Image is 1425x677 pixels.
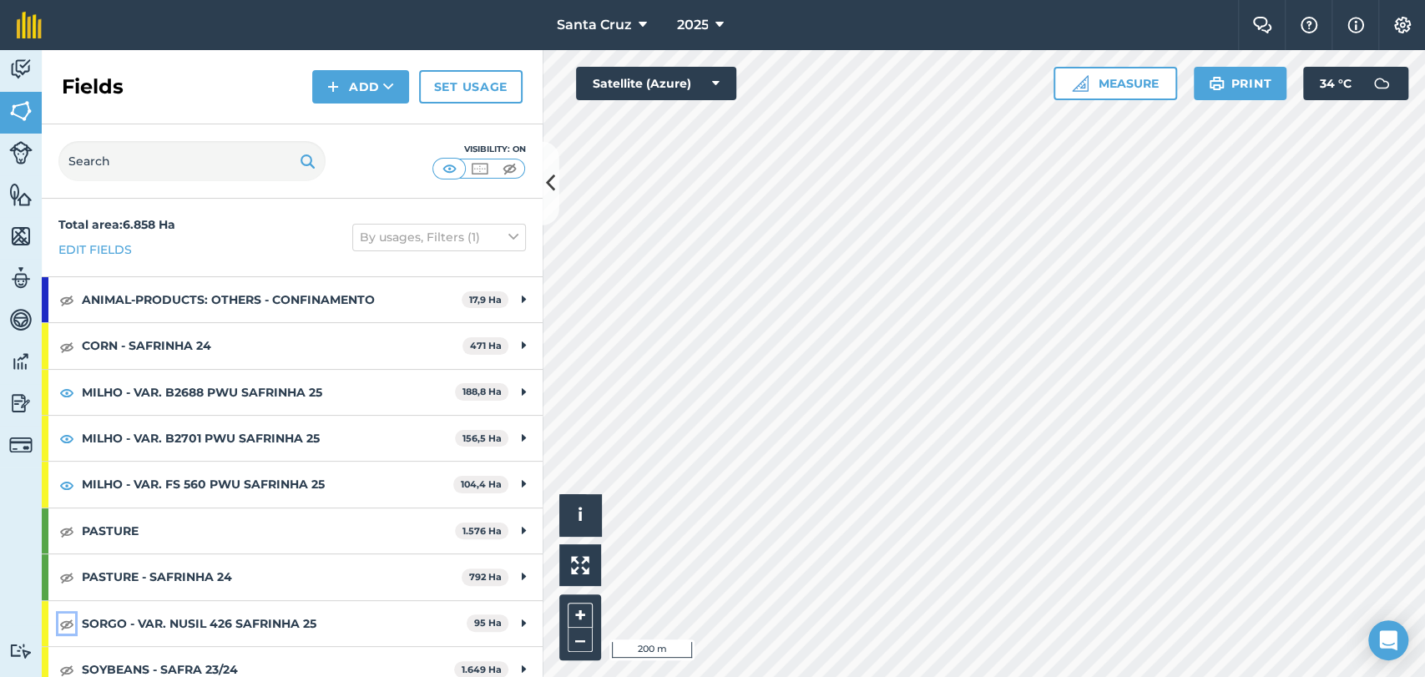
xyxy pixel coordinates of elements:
img: svg+xml;base64,PD94bWwgdmVyc2lvbj0iMS4wIiBlbmNvZGluZz0idXRmLTgiPz4KPCEtLSBHZW5lcmF0b3I6IEFkb2JlIE... [9,391,33,416]
img: svg+xml;base64,PHN2ZyB4bWxucz0iaHR0cDovL3d3dy53My5vcmcvMjAwMC9zdmciIHdpZHRoPSIxOCIgaGVpZ2h0PSIyNC... [59,290,74,310]
div: Visibility: On [432,143,526,156]
strong: MILHO - VAR. B2688 PWU SAFRINHA 25 [82,370,455,415]
strong: 471 Ha [470,340,502,351]
strong: 156,5 Ha [462,432,502,444]
img: svg+xml;base64,PHN2ZyB4bWxucz0iaHR0cDovL3d3dy53My5vcmcvMjAwMC9zdmciIHdpZHRoPSIxOCIgaGVpZ2h0PSIyNC... [59,382,74,402]
img: svg+xml;base64,PHN2ZyB4bWxucz0iaHR0cDovL3d3dy53My5vcmcvMjAwMC9zdmciIHdpZHRoPSI1MCIgaGVpZ2h0PSI0MC... [499,160,520,177]
button: Measure [1054,67,1177,100]
img: Four arrows, one pointing top left, one top right, one bottom right and the last bottom left [571,556,589,574]
span: 2025 [676,15,708,35]
div: CORN - SAFRINHA 24471 Ha [42,323,543,368]
div: PASTURE - SAFRINHA 24792 Ha [42,554,543,599]
strong: 792 Ha [469,571,502,583]
img: svg+xml;base64,PD94bWwgdmVyc2lvbj0iMS4wIiBlbmNvZGluZz0idXRmLTgiPz4KPCEtLSBHZW5lcmF0b3I6IEFkb2JlIE... [9,349,33,374]
img: svg+xml;base64,PHN2ZyB4bWxucz0iaHR0cDovL3d3dy53My5vcmcvMjAwMC9zdmciIHdpZHRoPSI1NiIgaGVpZ2h0PSI2MC... [9,182,33,207]
button: – [568,628,593,652]
strong: 17,9 Ha [469,294,502,306]
img: svg+xml;base64,PHN2ZyB4bWxucz0iaHR0cDovL3d3dy53My5vcmcvMjAwMC9zdmciIHdpZHRoPSI1NiIgaGVpZ2h0PSI2MC... [9,99,33,124]
strong: PASTURE - SAFRINHA 24 [82,554,462,599]
button: 34 °C [1303,67,1408,100]
span: Santa Cruz [556,15,631,35]
img: svg+xml;base64,PHN2ZyB4bWxucz0iaHR0cDovL3d3dy53My5vcmcvMjAwMC9zdmciIHdpZHRoPSI1MCIgaGVpZ2h0PSI0MC... [469,160,490,177]
img: svg+xml;base64,PHN2ZyB4bWxucz0iaHR0cDovL3d3dy53My5vcmcvMjAwMC9zdmciIHdpZHRoPSIxNCIgaGVpZ2h0PSIyNC... [327,77,339,97]
div: ANIMAL-PRODUCTS: OTHERS - CONFINAMENTO17,9 Ha [42,277,543,322]
img: svg+xml;base64,PD94bWwgdmVyc2lvbj0iMS4wIiBlbmNvZGluZz0idXRmLTgiPz4KPCEtLSBHZW5lcmF0b3I6IEFkb2JlIE... [9,307,33,332]
img: A cog icon [1392,17,1412,33]
strong: 104,4 Ha [461,478,502,490]
img: svg+xml;base64,PHN2ZyB4bWxucz0iaHR0cDovL3d3dy53My5vcmcvMjAwMC9zdmciIHdpZHRoPSIxNyIgaGVpZ2h0PSIxNy... [1347,15,1364,35]
strong: CORN - SAFRINHA 24 [82,323,462,368]
strong: 1.649 Ha [462,664,502,675]
input: Search [58,141,326,181]
div: PASTURE1.576 Ha [42,508,543,553]
strong: SORGO - VAR. NUSIL 426 SAFRINHA 25 [82,601,467,646]
div: Open Intercom Messenger [1368,620,1408,660]
button: + [568,603,593,628]
img: Two speech bubbles overlapping with the left bubble in the forefront [1252,17,1272,33]
strong: MILHO - VAR. FS 560 PWU SAFRINHA 25 [82,462,453,507]
img: svg+xml;base64,PHN2ZyB4bWxucz0iaHR0cDovL3d3dy53My5vcmcvMjAwMC9zdmciIHdpZHRoPSIxOCIgaGVpZ2h0PSIyNC... [59,475,74,495]
strong: PASTURE [82,508,455,553]
span: i [578,504,583,525]
img: svg+xml;base64,PD94bWwgdmVyc2lvbj0iMS4wIiBlbmNvZGluZz0idXRmLTgiPz4KPCEtLSBHZW5lcmF0b3I6IEFkb2JlIE... [9,141,33,164]
a: Set usage [419,70,523,104]
img: svg+xml;base64,PHN2ZyB4bWxucz0iaHR0cDovL3d3dy53My5vcmcvMjAwMC9zdmciIHdpZHRoPSIxOSIgaGVpZ2h0PSIyNC... [1209,73,1225,93]
button: Add [312,70,409,104]
strong: MILHO - VAR. B2701 PWU SAFRINHA 25 [82,416,455,461]
img: fieldmargin Logo [17,12,42,38]
div: MILHO - VAR. B2701 PWU SAFRINHA 25156,5 Ha [42,416,543,461]
img: svg+xml;base64,PHN2ZyB4bWxucz0iaHR0cDovL3d3dy53My5vcmcvMjAwMC9zdmciIHdpZHRoPSIxOCIgaGVpZ2h0PSIyNC... [59,336,74,356]
img: svg+xml;base64,PHN2ZyB4bWxucz0iaHR0cDovL3d3dy53My5vcmcvMjAwMC9zdmciIHdpZHRoPSIxOCIgaGVpZ2h0PSIyNC... [59,614,74,634]
div: MILHO - VAR. FS 560 PWU SAFRINHA 25104,4 Ha [42,462,543,507]
img: svg+xml;base64,PHN2ZyB4bWxucz0iaHR0cDovL3d3dy53My5vcmcvMjAwMC9zdmciIHdpZHRoPSIxOCIgaGVpZ2h0PSIyNC... [59,567,74,587]
div: SORGO - VAR. NUSIL 426 SAFRINHA 2595 Ha [42,601,543,646]
span: 34 ° C [1320,67,1352,100]
img: svg+xml;base64,PHN2ZyB4bWxucz0iaHR0cDovL3d3dy53My5vcmcvMjAwMC9zdmciIHdpZHRoPSIxOCIgaGVpZ2h0PSIyNC... [59,521,74,541]
h2: Fields [62,73,124,100]
strong: 188,8 Ha [462,386,502,397]
img: svg+xml;base64,PD94bWwgdmVyc2lvbj0iMS4wIiBlbmNvZGluZz0idXRmLTgiPz4KPCEtLSBHZW5lcmF0b3I6IEFkb2JlIE... [9,433,33,457]
strong: Total area : 6.858 Ha [58,217,175,232]
a: Edit fields [58,240,132,259]
button: Satellite (Azure) [576,67,736,100]
button: Print [1194,67,1287,100]
img: svg+xml;base64,PHN2ZyB4bWxucz0iaHR0cDovL3d3dy53My5vcmcvMjAwMC9zdmciIHdpZHRoPSI1NiIgaGVpZ2h0PSI2MC... [9,224,33,249]
strong: 1.576 Ha [462,525,502,537]
img: A question mark icon [1299,17,1319,33]
img: Ruler icon [1072,75,1089,92]
img: svg+xml;base64,PD94bWwgdmVyc2lvbj0iMS4wIiBlbmNvZGluZz0idXRmLTgiPz4KPCEtLSBHZW5lcmF0b3I6IEFkb2JlIE... [1365,67,1398,100]
img: svg+xml;base64,PD94bWwgdmVyc2lvbj0iMS4wIiBlbmNvZGluZz0idXRmLTgiPz4KPCEtLSBHZW5lcmF0b3I6IEFkb2JlIE... [9,265,33,291]
button: By usages, Filters (1) [352,224,526,250]
img: svg+xml;base64,PHN2ZyB4bWxucz0iaHR0cDovL3d3dy53My5vcmcvMjAwMC9zdmciIHdpZHRoPSIxOSIgaGVpZ2h0PSIyNC... [300,151,316,171]
div: MILHO - VAR. B2688 PWU SAFRINHA 25188,8 Ha [42,370,543,415]
img: svg+xml;base64,PD94bWwgdmVyc2lvbj0iMS4wIiBlbmNvZGluZz0idXRmLTgiPz4KPCEtLSBHZW5lcmF0b3I6IEFkb2JlIE... [9,643,33,659]
img: svg+xml;base64,PD94bWwgdmVyc2lvbj0iMS4wIiBlbmNvZGluZz0idXRmLTgiPz4KPCEtLSBHZW5lcmF0b3I6IEFkb2JlIE... [9,57,33,82]
button: i [559,494,601,536]
strong: ANIMAL-PRODUCTS: OTHERS - CONFINAMENTO [82,277,462,322]
img: svg+xml;base64,PHN2ZyB4bWxucz0iaHR0cDovL3d3dy53My5vcmcvMjAwMC9zdmciIHdpZHRoPSI1MCIgaGVpZ2h0PSI0MC... [439,160,460,177]
strong: 95 Ha [474,617,502,629]
img: svg+xml;base64,PHN2ZyB4bWxucz0iaHR0cDovL3d3dy53My5vcmcvMjAwMC9zdmciIHdpZHRoPSIxOCIgaGVpZ2h0PSIyNC... [59,428,74,448]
